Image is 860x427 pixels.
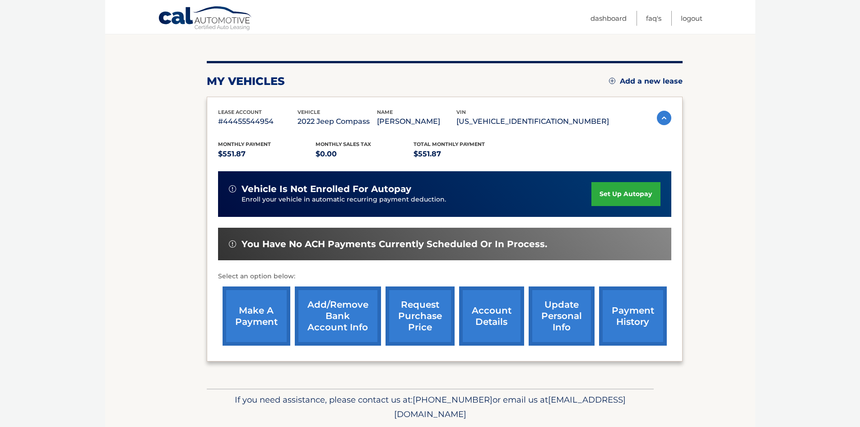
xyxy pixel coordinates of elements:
a: Add/Remove bank account info [295,286,381,346]
span: vehicle [298,109,320,115]
a: update personal info [529,286,595,346]
a: set up autopay [591,182,660,206]
span: You have no ACH payments currently scheduled or in process. [242,239,547,250]
p: #44455544954 [218,115,298,128]
a: FAQ's [646,11,661,26]
p: [PERSON_NAME] [377,115,456,128]
a: Cal Automotive [158,6,253,32]
span: name [377,109,393,115]
a: make a payment [223,286,290,346]
p: $551.87 [414,148,511,160]
a: request purchase price [386,286,455,346]
span: Monthly Payment [218,141,271,147]
img: accordion-active.svg [657,111,671,125]
p: $0.00 [316,148,414,160]
img: add.svg [609,78,615,84]
p: $551.87 [218,148,316,160]
h2: my vehicles [207,75,285,88]
span: Total Monthly Payment [414,141,485,147]
span: lease account [218,109,262,115]
p: Enroll your vehicle in automatic recurring payment deduction. [242,195,592,205]
a: Dashboard [590,11,627,26]
img: alert-white.svg [229,240,236,248]
a: account details [459,286,524,346]
span: vin [456,109,466,115]
a: Logout [681,11,702,26]
span: [PHONE_NUMBER] [413,394,493,405]
a: Add a new lease [609,77,683,86]
img: alert-white.svg [229,185,236,192]
span: Monthly sales Tax [316,141,371,147]
span: [EMAIL_ADDRESS][DOMAIN_NAME] [394,394,626,419]
p: [US_VEHICLE_IDENTIFICATION_NUMBER] [456,115,609,128]
a: payment history [599,286,667,346]
p: If you need assistance, please contact us at: or email us at [213,393,648,422]
p: Select an option below: [218,271,671,282]
p: 2022 Jeep Compass [298,115,377,128]
span: vehicle is not enrolled for autopay [242,183,411,195]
